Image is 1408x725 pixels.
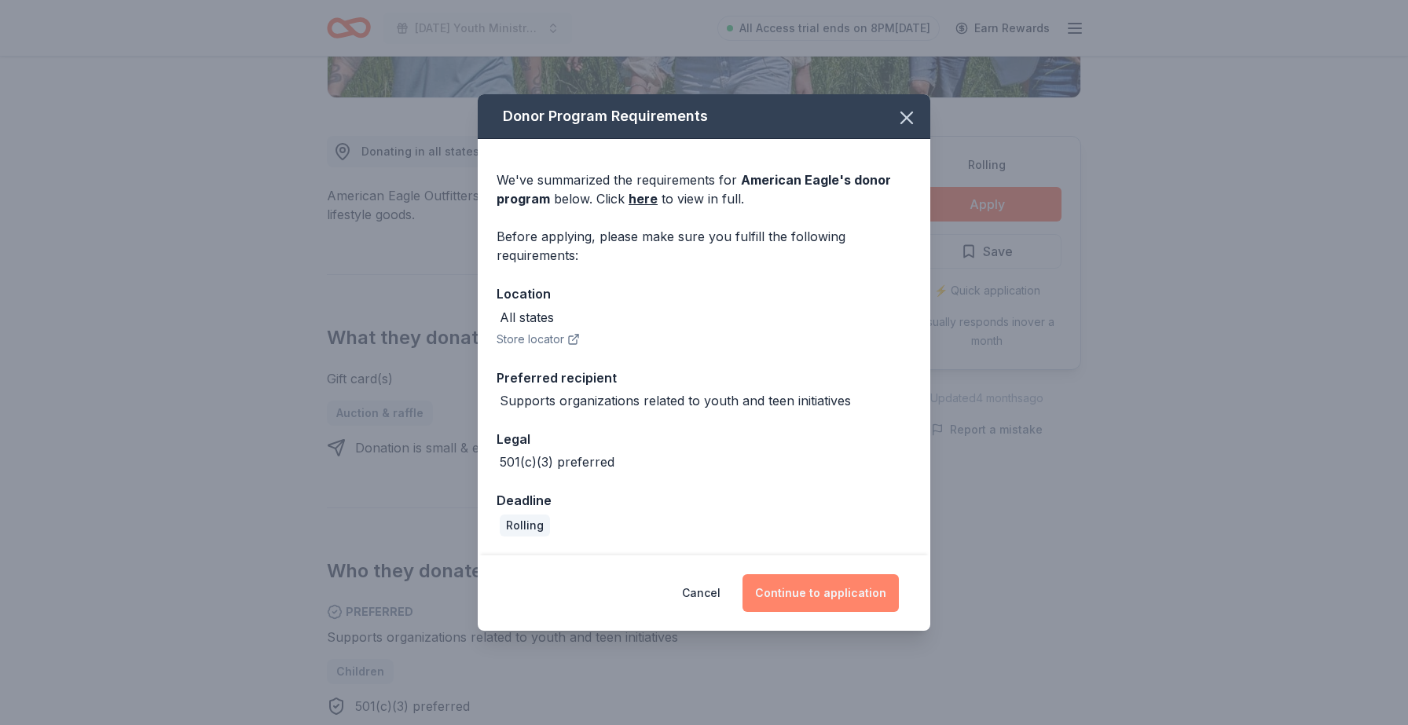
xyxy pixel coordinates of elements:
div: Supports organizations related to youth and teen initiatives [500,391,851,410]
div: Donor Program Requirements [478,94,930,139]
button: Cancel [682,574,720,612]
div: Deadline [497,490,911,511]
button: Store locator [497,330,580,349]
div: Rolling [500,514,550,536]
div: 501(c)(3) preferred [500,452,614,471]
div: Before applying, please make sure you fulfill the following requirements: [497,227,911,265]
div: All states [500,308,554,327]
div: Legal [497,429,911,449]
div: Preferred recipient [497,368,911,388]
button: Continue to application [742,574,899,612]
div: Location [497,284,911,304]
a: here [629,189,658,208]
div: We've summarized the requirements for below. Click to view in full. [497,170,911,208]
